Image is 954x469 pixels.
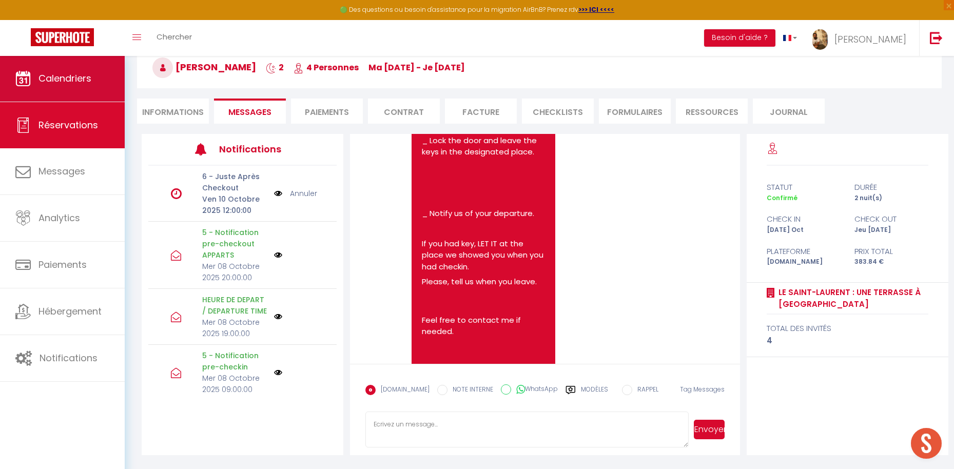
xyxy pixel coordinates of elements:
p: HEURE DE DEPART / DEPARTURE TIME [202,294,267,317]
span: Confirmé [767,193,797,202]
span: Calendriers [38,72,91,85]
img: NO IMAGE [274,368,282,377]
div: total des invités [767,322,928,335]
span: Messages [228,106,271,118]
label: RAPPEL [632,385,658,396]
span: Tag Messages [680,385,725,394]
div: Ouvrir le chat [911,428,942,459]
p: 5 - Notification pre-checkin [202,350,267,373]
div: check in [760,213,847,225]
label: [DOMAIN_NAME] [376,385,430,396]
span: Notifications [40,351,98,364]
div: Prix total [848,245,935,258]
span: Chercher [157,31,192,42]
span: Réservations [38,119,98,131]
img: NO IMAGE [274,251,282,259]
span: [PERSON_NAME] [152,61,256,73]
a: Annuler [290,188,317,199]
li: Informations [137,99,209,124]
label: NOTE INTERNE [447,385,493,396]
span: 2 [266,62,284,73]
div: check out [848,213,935,225]
p: Mer 08 Octobre 2025 20:00:00 [202,261,267,283]
p: Mer 08 Octobre 2025 19:00:00 [202,317,267,339]
a: >>> ICI <<<< [578,5,614,14]
span: ma [DATE] - je [DATE] [368,62,465,73]
label: WhatsApp [511,384,558,396]
p: If you had key, LET IT at the place we showed you when you had checkin. [422,238,545,273]
p: Ven 10 Octobre 2025 12:00:00 [202,193,267,216]
span: Messages [38,165,85,178]
p: Mer 08 Octobre 2025 09:00:00 [202,373,267,395]
p: _ Notify us of your departure. [422,208,545,220]
img: NO IMAGE [274,312,282,321]
div: Jeu [DATE] [848,225,935,235]
li: FORMULAIRES [599,99,671,124]
button: Besoin d'aide ? [704,29,775,47]
div: [DATE] Oct [760,225,847,235]
li: Journal [753,99,825,124]
span: Analytics [38,211,80,224]
p: _ Lock the door and leave the keys in the designated place. [422,135,545,158]
img: logout [930,31,943,44]
button: Envoyer [694,420,724,439]
a: Chercher [149,20,200,56]
span: Hébergement [38,305,102,318]
p: Please, tell us when you leave. [422,276,545,288]
p: 5 - Notification pre-checkout APPARTS [202,227,267,261]
a: Le Saint-Laurent : une terrasse à [GEOGRAPHIC_DATA] [775,286,928,310]
p: Feel free to contact me if needed. [422,315,545,338]
li: Paiements [291,99,363,124]
span: Paiements [38,258,87,271]
div: Plateforme [760,245,847,258]
li: Contrat [368,99,440,124]
span: 4 Personnes [294,62,359,73]
img: Super Booking [31,28,94,46]
div: statut [760,181,847,193]
p: 6 - Juste Après Checkout [202,171,267,193]
li: CHECKLISTS [522,99,594,124]
div: 2 nuit(s) [848,193,935,203]
div: 383.84 € [848,257,935,267]
img: NO IMAGE [274,188,282,199]
div: 4 [767,335,928,347]
div: durée [848,181,935,193]
a: ... [PERSON_NAME] [805,20,919,56]
li: Facture [445,99,517,124]
div: [DOMAIN_NAME] [760,257,847,267]
img: ... [812,29,828,50]
h3: Notifications [219,138,298,161]
label: Modèles [581,385,608,403]
span: [PERSON_NAME] [834,33,906,46]
li: Ressources [676,99,748,124]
